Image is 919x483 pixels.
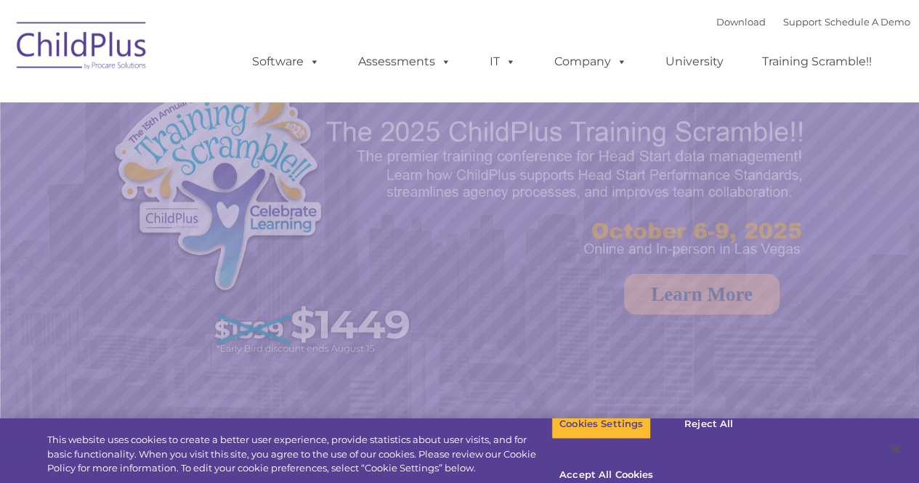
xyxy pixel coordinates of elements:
[47,433,551,476] div: This website uses cookies to create a better user experience, provide statistics about user visit...
[624,274,780,314] a: Learn More
[716,16,910,28] font: |
[825,16,910,28] a: Schedule A Demo
[551,409,651,439] button: Cookies Settings
[475,47,530,76] a: IT
[651,47,738,76] a: University
[748,47,886,76] a: Training Scramble!!
[202,155,264,166] span: Phone number
[344,47,466,76] a: Assessments
[238,47,334,76] a: Software
[540,47,641,76] a: Company
[663,409,754,439] button: Reject All
[202,96,246,107] span: Last name
[716,16,766,28] a: Download
[783,16,822,28] a: Support
[880,434,912,466] button: Close
[9,12,155,84] img: ChildPlus by Procare Solutions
